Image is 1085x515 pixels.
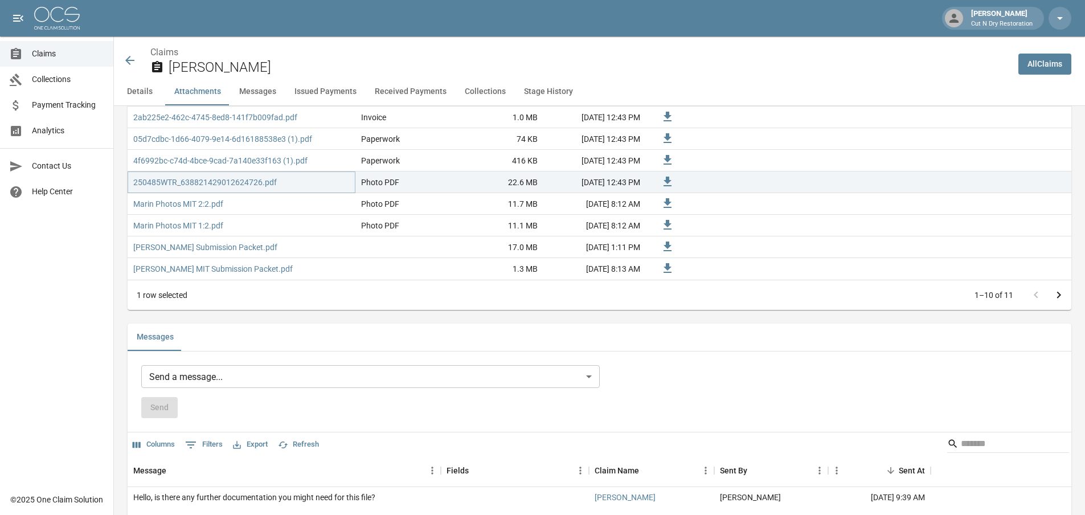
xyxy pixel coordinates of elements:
[141,365,600,388] div: Send a message...
[458,193,543,215] div: 11.7 MB
[1047,284,1070,306] button: Go to next page
[747,463,763,479] button: Sort
[361,155,400,166] div: Paperwork
[828,455,931,487] div: Sent At
[469,463,485,479] button: Sort
[34,7,80,30] img: ocs-logo-white-transparent.png
[285,78,366,105] button: Issued Payments
[133,112,297,123] a: 2ab225e2-462c-4745-8ed8-141f7b009fad.pdf
[361,133,400,145] div: Paperwork
[133,133,312,145] a: 05d7cdbc-1d66-4079-9e14-6d16188538e3 (1).pdf
[230,436,271,453] button: Export
[828,462,845,479] button: Menu
[639,463,655,479] button: Sort
[150,46,1009,59] nav: breadcrumb
[361,220,399,231] div: Photo PDF
[458,150,543,171] div: 416 KB
[130,436,178,453] button: Select columns
[828,487,931,508] div: [DATE] 9:39 AM
[275,436,322,453] button: Refresh
[133,155,308,166] a: 4f6992bc-c74d-4bce-9cad-7a140e33f163 (1).pdf
[458,236,543,258] div: 17.0 MB
[458,215,543,236] div: 11.1 MB
[543,236,646,258] div: [DATE] 1:11 PM
[458,128,543,150] div: 74 KB
[975,289,1013,301] p: 1–10 of 11
[458,258,543,280] div: 1.3 MB
[32,160,104,172] span: Contact Us
[128,324,1071,351] div: related-list tabs
[366,78,456,105] button: Received Payments
[543,215,646,236] div: [DATE] 8:12 AM
[543,258,646,280] div: [DATE] 8:13 AM
[883,463,899,479] button: Sort
[447,455,469,487] div: Fields
[458,107,543,128] div: 1.0 MB
[720,455,747,487] div: Sent By
[572,462,589,479] button: Menu
[971,19,1033,29] p: Cut N Dry Restoration
[595,455,639,487] div: Claim Name
[458,171,543,193] div: 22.6 MB
[133,177,277,188] a: 250485WTR_638821429012624726.pdf
[230,78,285,105] button: Messages
[543,107,646,128] div: [DATE] 12:43 PM
[947,435,1069,455] div: Search
[165,78,230,105] button: Attachments
[714,455,828,487] div: Sent By
[133,242,277,253] a: [PERSON_NAME] Submission Packet.pdf
[697,462,714,479] button: Menu
[441,455,589,487] div: Fields
[128,455,441,487] div: Message
[543,128,646,150] div: [DATE] 12:43 PM
[1018,54,1071,75] a: AllClaims
[32,99,104,111] span: Payment Tracking
[137,289,187,301] div: 1 row selected
[133,492,375,503] div: Hello, is there any further documentation you might need for this file?
[133,198,223,210] a: Marin Photos MIT 2:2.pdf
[114,78,165,105] button: Details
[899,455,925,487] div: Sent At
[133,455,166,487] div: Message
[114,78,1085,105] div: anchor tabs
[543,171,646,193] div: [DATE] 12:43 PM
[182,436,226,454] button: Show filters
[424,462,441,479] button: Menu
[543,150,646,171] div: [DATE] 12:43 PM
[32,186,104,198] span: Help Center
[7,7,30,30] button: open drawer
[543,193,646,215] div: [DATE] 8:12 AM
[32,48,104,60] span: Claims
[133,220,223,231] a: Marin Photos MIT 1:2.pdf
[595,492,656,503] a: [PERSON_NAME]
[456,78,515,105] button: Collections
[361,198,399,210] div: Photo PDF
[811,462,828,479] button: Menu
[515,78,582,105] button: Stage History
[361,177,399,188] div: Photo PDF
[720,492,781,503] div: Amber Marquez
[128,324,183,351] button: Messages
[32,125,104,137] span: Analytics
[166,463,182,479] button: Sort
[10,494,103,505] div: © 2025 One Claim Solution
[150,47,178,58] a: Claims
[361,112,386,123] div: Invoice
[169,59,1009,76] h2: [PERSON_NAME]
[589,455,714,487] div: Claim Name
[32,73,104,85] span: Collections
[133,263,293,275] a: [PERSON_NAME] MIT Submission Packet.pdf
[967,8,1037,28] div: [PERSON_NAME]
